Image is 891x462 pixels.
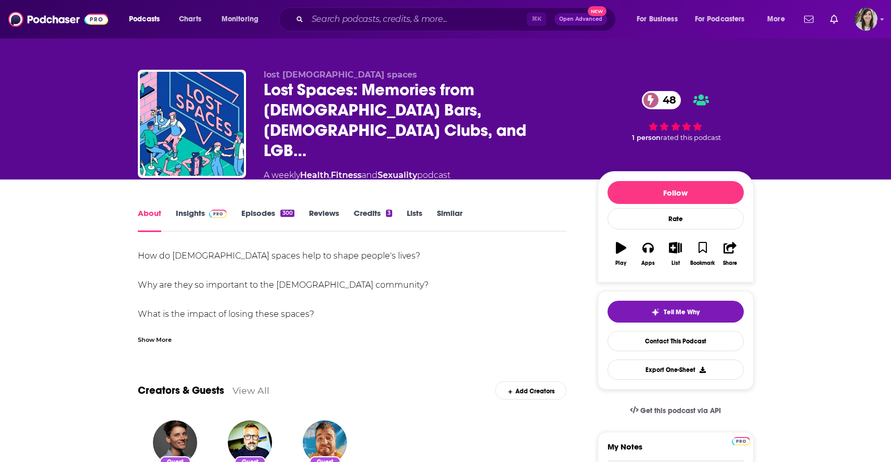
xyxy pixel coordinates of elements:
[826,10,842,28] a: Show notifications dropdown
[378,170,417,180] a: Sexuality
[437,208,462,232] a: Similar
[329,170,331,180] span: ,
[241,208,294,232] a: Episodes300
[622,398,730,423] a: Get this podcast via API
[642,91,681,109] a: 48
[280,210,294,217] div: 300
[608,331,744,351] a: Contact This Podcast
[176,208,227,232] a: InsightsPodchaser Pro
[233,385,269,396] a: View All
[331,170,361,180] a: Fitness
[661,134,721,142] span: rated this podcast
[615,260,626,266] div: Play
[760,11,798,28] button: open menu
[608,301,744,323] button: tell me why sparkleTell Me Why
[138,384,224,397] a: Creators & Guests
[608,181,744,204] button: Follow
[495,381,566,400] div: Add Creators
[554,13,607,25] button: Open AdvancedNew
[588,6,606,16] span: New
[767,12,785,27] span: More
[386,210,392,217] div: 3
[672,260,680,266] div: List
[690,260,715,266] div: Bookmark
[608,235,635,273] button: Play
[264,70,417,80] span: lost [DEMOGRAPHIC_DATA] spaces
[307,11,527,28] input: Search podcasts, credits, & more...
[689,235,716,273] button: Bookmark
[637,12,678,27] span: For Business
[361,170,378,180] span: and
[608,360,744,380] button: Export One-Sheet
[214,11,272,28] button: open menu
[723,260,737,266] div: Share
[527,12,546,26] span: ⌘ K
[629,11,691,28] button: open menu
[732,437,750,445] img: Podchaser Pro
[855,8,877,31] button: Show profile menu
[688,11,760,28] button: open menu
[855,8,877,31] span: Logged in as devinandrade
[140,72,244,176] img: Lost Spaces: Memories from Gay Bars, Lesbian Clubs, and LGBTQ+ Parties
[652,91,681,109] span: 48
[138,208,161,232] a: About
[172,11,208,28] a: Charts
[695,12,745,27] span: For Podcasters
[209,210,227,218] img: Podchaser Pro
[179,12,201,27] span: Charts
[732,435,750,445] a: Pro website
[651,308,660,316] img: tell me why sparkle
[8,9,108,29] img: Podchaser - Follow, Share and Rate Podcasts
[407,208,422,232] a: Lists
[222,12,259,27] span: Monitoring
[122,11,173,28] button: open menu
[129,12,160,27] span: Podcasts
[800,10,818,28] a: Show notifications dropdown
[354,208,392,232] a: Credits3
[264,169,450,182] div: A weekly podcast
[309,208,339,232] a: Reviews
[608,442,744,460] label: My Notes
[598,70,754,163] div: 48 1 personrated this podcast
[662,235,689,273] button: List
[855,8,877,31] img: User Profile
[641,260,655,266] div: Apps
[300,170,329,180] a: Health
[640,406,721,415] span: Get this podcast via API
[559,17,602,22] span: Open Advanced
[716,235,743,273] button: Share
[664,308,700,316] span: Tell Me Why
[289,7,626,31] div: Search podcasts, credits, & more...
[608,208,744,229] div: Rate
[635,235,662,273] button: Apps
[632,134,661,142] span: 1 person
